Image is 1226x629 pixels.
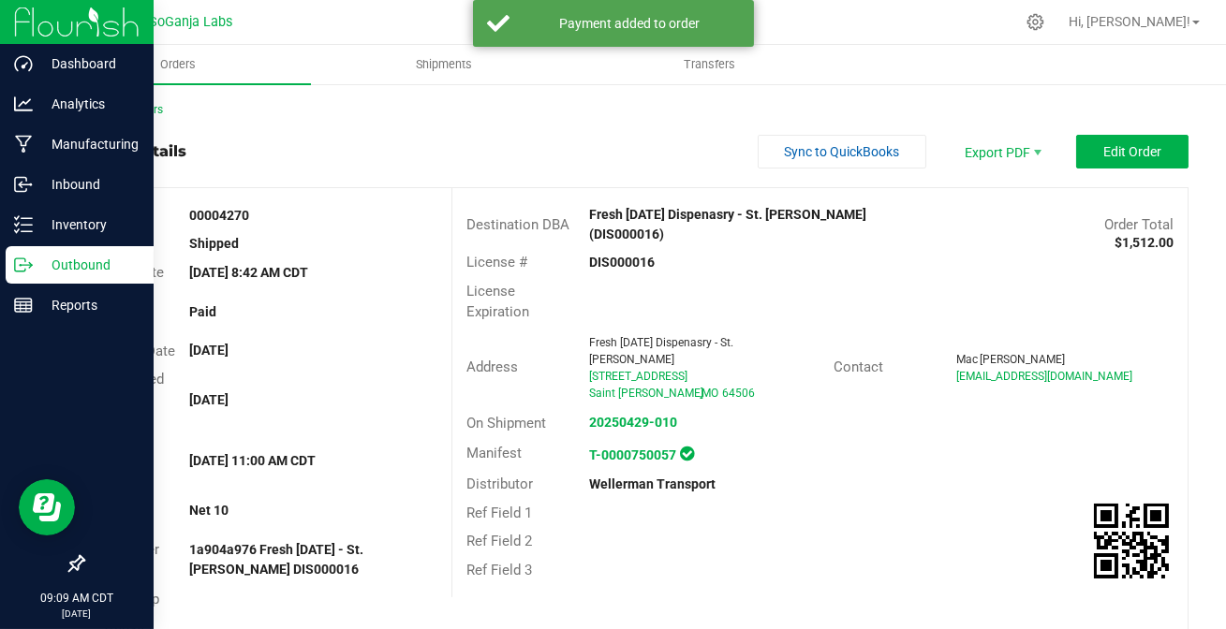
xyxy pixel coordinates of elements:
li: Export PDF [945,135,1057,168]
inline-svg: Inbound [14,175,33,194]
span: Ref Field 3 [466,562,532,578]
span: [PERSON_NAME] [980,353,1065,366]
span: Ref Field 1 [466,505,532,521]
inline-svg: Manufacturing [14,135,33,154]
p: [DATE] [8,607,145,621]
strong: Paid [189,304,216,319]
span: In Sync [680,444,694,463]
span: Edit Order [1103,144,1161,159]
iframe: Resource center [19,479,75,535]
p: 09:09 AM CDT [8,590,145,607]
p: Reports [33,294,145,316]
p: Analytics [33,93,145,115]
div: Manage settings [1024,13,1047,31]
inline-svg: Analytics [14,95,33,113]
inline-svg: Dashboard [14,54,33,73]
span: License Expiration [466,283,529,321]
strong: Wellerman Transport [589,476,716,491]
strong: DIS000016 [589,255,655,270]
inline-svg: Reports [14,296,33,314]
a: 20250429-010 [589,415,677,430]
strong: $1,512.00 [1115,235,1174,250]
p: Inbound [33,173,145,196]
span: Saint [PERSON_NAME] [589,387,703,400]
span: Ref Field 2 [466,533,532,549]
a: Orders [45,45,311,84]
span: Address [466,358,518,375]
span: Sync to QuickBooks [785,144,900,159]
p: Dashboard [33,52,145,75]
qrcode: 00004270 [1094,504,1169,578]
a: T-0000750057 [589,447,676,462]
div: Payment added to order [520,14,740,33]
a: Shipments [311,45,577,84]
span: On Shipment [466,415,546,432]
p: Inventory [33,213,145,236]
strong: [DATE] 8:42 AM CDT [189,265,308,280]
span: , [700,387,702,400]
p: Outbound [33,254,145,276]
p: Manufacturing [33,133,145,155]
span: Order Total [1104,216,1174,233]
span: [STREET_ADDRESS] [589,370,687,383]
button: Sync to QuickBooks [758,135,926,168]
strong: 00004270 [189,208,249,223]
strong: Fresh [DATE] Dispenasry - St. [PERSON_NAME] (DIS000016) [589,207,866,241]
span: [EMAIL_ADDRESS][DOMAIN_NAME] [956,370,1132,383]
span: Manifest [466,445,522,461]
span: Mac [956,353,978,366]
a: Transfers [576,45,842,84]
strong: [DATE] 11:00 AM CDT [189,453,316,468]
strong: Shipped [189,236,239,251]
span: MO [702,387,718,400]
span: Orders [135,56,221,73]
strong: Net 10 [189,503,229,518]
span: Shipments [391,56,497,73]
span: Fresh [DATE] Dispenasry - St. [PERSON_NAME] [589,336,733,366]
inline-svg: Inventory [14,215,33,234]
span: Destination DBA [466,216,569,233]
strong: [DATE] [189,392,229,407]
span: Hi, [PERSON_NAME]! [1069,14,1190,29]
span: 64506 [722,387,755,400]
strong: 1a904a976 Fresh [DATE] - St. [PERSON_NAME] DIS000016 [189,542,363,577]
span: Transfers [658,56,761,73]
span: Distributor [466,475,533,492]
button: Edit Order [1076,135,1189,168]
inline-svg: Outbound [14,256,33,274]
strong: [DATE] [189,343,229,358]
span: SoGanja Labs [150,14,233,30]
span: Contact [835,358,884,375]
img: Scan me! [1094,504,1169,578]
span: License # [466,254,527,271]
